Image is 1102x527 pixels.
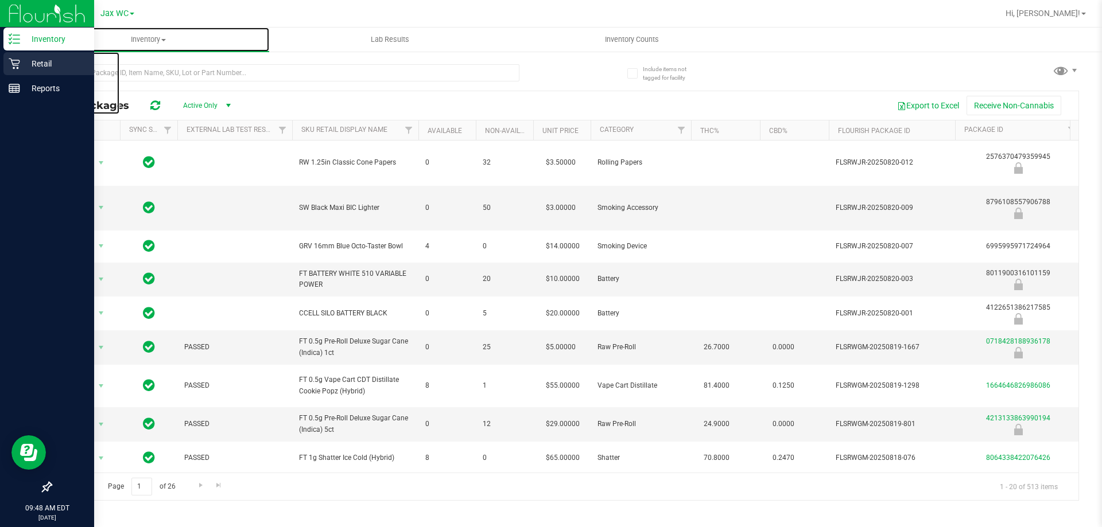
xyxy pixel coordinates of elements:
[483,342,526,353] span: 25
[425,452,469,463] span: 8
[301,126,387,134] a: Sku Retail Display Name
[131,478,152,495] input: 1
[299,374,412,396] span: FT 0.5g Vape Cart CDT Distillate Cookie Popz (Hybrid)
[986,454,1050,462] a: 8064338422076426
[143,238,155,254] span: In Sync
[836,452,948,463] span: FLSRWGM-20250818-076
[540,238,585,255] span: $14.00000
[9,83,20,94] inline-svg: Reports
[483,202,526,213] span: 50
[98,478,185,495] span: Page of 26
[299,268,412,290] span: FT BATTERY WHITE 510 VARIABLE POWER
[540,339,581,356] span: $5.00000
[964,126,1003,134] a: Package ID
[94,339,108,356] span: select
[299,413,412,435] span: FT 0.5g Pre-Roll Deluxe Sugar Cane (Indica) 5ct
[597,241,684,252] span: Smoking Device
[540,154,581,171] span: $3.50000
[299,452,412,463] span: FT 1g Shatter Ice Cold (Hybrid)
[991,478,1067,495] span: 1 - 20 of 513 items
[184,452,285,463] span: PASSED
[425,157,469,168] span: 0
[143,339,155,355] span: In Sync
[485,127,536,135] a: Non-Available
[425,419,469,430] span: 0
[28,28,269,52] a: Inventory
[836,342,948,353] span: FLSRWGM-20250819-1667
[1006,9,1080,18] span: Hi, [PERSON_NAME]!
[483,241,526,252] span: 0
[953,241,1083,252] div: 6995995971724964
[836,274,948,284] span: FLSRWJR-20250820-003
[540,416,585,432] span: $29.00000
[597,308,684,319] span: Battery
[425,241,469,252] span: 4
[836,157,948,168] span: FLSRWJR-20250820-012
[769,127,787,135] a: CBD%
[143,305,155,321] span: In Sync
[953,347,1083,358] div: Launch Hold
[1062,120,1081,140] a: Filter
[986,381,1050,389] a: 1664646826986086
[836,419,948,430] span: FLSRWGM-20250819-801
[597,419,684,430] span: Raw Pre-Roll
[299,202,412,213] span: SW Black Maxi BIC Lighter
[158,120,177,140] a: Filter
[425,274,469,284] span: 0
[540,271,585,287] span: $10.00000
[11,435,46,470] iframe: Resource center
[299,241,412,252] span: GRV 16mm Blue Octo-Taster Bowl
[540,305,585,322] span: $20.00000
[953,197,1083,219] div: 8796108557906788
[953,313,1083,325] div: Newly Received
[483,419,526,430] span: 12
[836,202,948,213] span: FLSRWJR-20250820-009
[184,419,285,430] span: PASSED
[953,302,1083,325] div: 4122651386217585
[953,279,1083,290] div: Newly Received
[20,32,89,46] p: Inventory
[94,305,108,321] span: select
[953,208,1083,219] div: Newly Received
[143,416,155,432] span: In Sync
[597,452,684,463] span: Shatter
[94,378,108,394] span: select
[767,416,800,432] span: 0.0000
[483,308,526,319] span: 5
[425,342,469,353] span: 0
[836,380,948,391] span: FLSRWGM-20250819-1298
[143,377,155,393] span: In Sync
[597,274,684,284] span: Battery
[767,339,800,356] span: 0.0000
[597,380,684,391] span: Vape Cart Distillate
[129,126,173,134] a: Sync Status
[698,377,735,394] span: 81.4000
[986,337,1050,345] a: 0718428188936178
[425,380,469,391] span: 8
[184,342,285,353] span: PASSED
[986,414,1050,422] a: 4213133863990194
[299,336,412,358] span: FT 0.5g Pre-Roll Deluxe Sugar Cane (Indica) 1ct
[700,127,719,135] a: THC%
[483,380,526,391] span: 1
[890,96,967,115] button: Export to Excel
[94,450,108,466] span: select
[28,34,269,45] span: Inventory
[597,157,684,168] span: Rolling Papers
[540,450,585,466] span: $65.00000
[967,96,1061,115] button: Receive Non-Cannabis
[94,238,108,254] span: select
[51,64,519,81] input: Search Package ID, Item Name, SKU, Lot or Part Number...
[540,377,585,394] span: $55.00000
[5,503,89,513] p: 09:48 AM EDT
[600,126,634,134] a: Category
[597,342,684,353] span: Raw Pre-Roll
[143,271,155,287] span: In Sync
[94,271,108,287] span: select
[187,126,277,134] a: External Lab Test Result
[953,424,1083,435] div: Launch Hold
[428,127,462,135] a: Available
[698,416,735,432] span: 24.9000
[60,99,141,112] span: All Packages
[100,9,129,18] span: Jax WC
